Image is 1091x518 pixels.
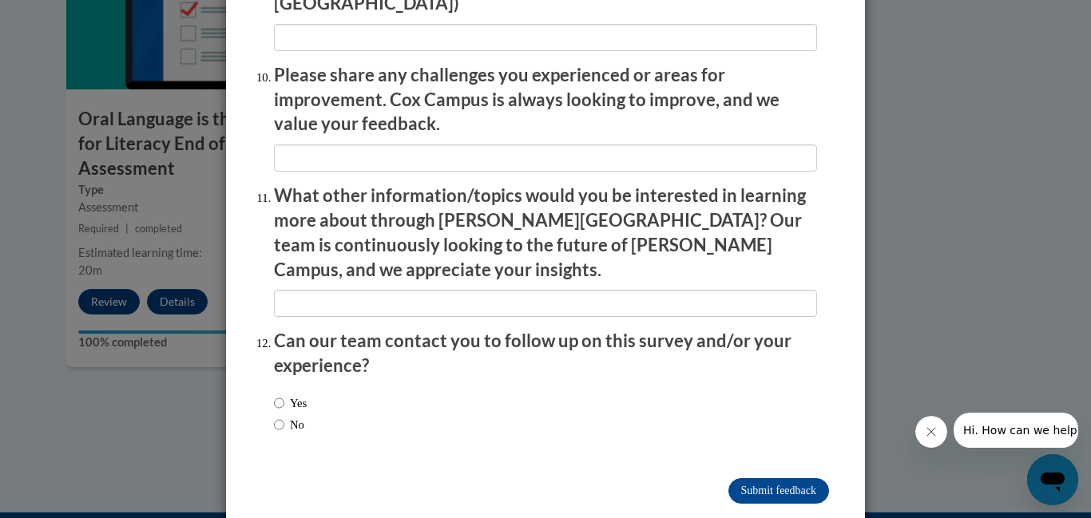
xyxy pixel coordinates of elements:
[274,416,284,433] input: No
[728,478,829,504] input: Submit feedback
[274,63,817,136] p: Please share any challenges you experienced or areas for improvement. Cox Campus is always lookin...
[954,413,1078,448] iframe: Message from company
[274,394,307,412] label: Yes
[915,416,947,448] iframe: Close message
[10,11,129,24] span: Hi. How can we help?
[274,329,817,378] p: Can our team contact you to follow up on this survey and/or your experience?
[274,394,284,412] input: Yes
[274,184,817,282] p: What other information/topics would you be interested in learning more about through [PERSON_NAME...
[274,416,304,433] label: No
